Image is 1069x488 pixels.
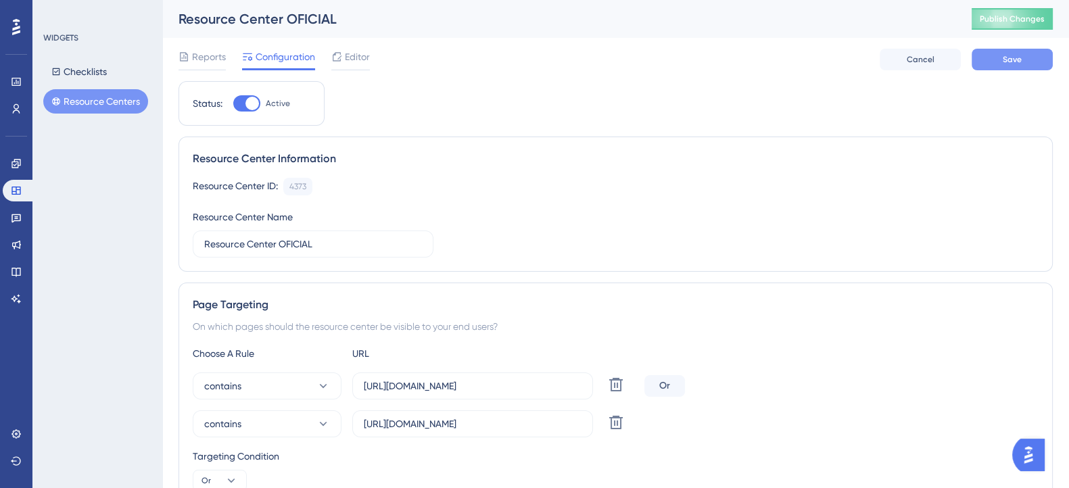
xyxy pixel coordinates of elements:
[193,95,222,112] div: Status:
[193,178,278,195] div: Resource Center ID:
[179,9,938,28] div: Resource Center OFICIAL
[193,297,1039,313] div: Page Targeting
[193,372,341,399] button: contains
[204,237,422,251] input: Type your Resource Center name
[204,416,241,432] span: contains
[972,8,1053,30] button: Publish Changes
[256,49,315,65] span: Configuration
[1003,54,1022,65] span: Save
[193,345,341,362] div: Choose A Rule
[364,379,581,393] input: yourwebsite.com/path
[352,345,501,362] div: URL
[880,49,961,70] button: Cancel
[644,375,685,397] div: Or
[204,378,241,394] span: contains
[43,59,115,84] button: Checklists
[43,89,148,114] button: Resource Centers
[266,98,290,109] span: Active
[201,475,211,486] span: Or
[193,318,1039,335] div: On which pages should the resource center be visible to your end users?
[192,49,226,65] span: Reports
[980,14,1045,24] span: Publish Changes
[193,209,293,225] div: Resource Center Name
[193,448,1039,464] div: Targeting Condition
[972,49,1053,70] button: Save
[193,410,341,437] button: contains
[907,54,934,65] span: Cancel
[364,416,581,431] input: yourwebsite.com/path
[1012,435,1053,475] iframe: UserGuiding AI Assistant Launcher
[345,49,370,65] span: Editor
[43,32,78,43] div: WIDGETS
[193,151,1039,167] div: Resource Center Information
[289,181,306,192] div: 4373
